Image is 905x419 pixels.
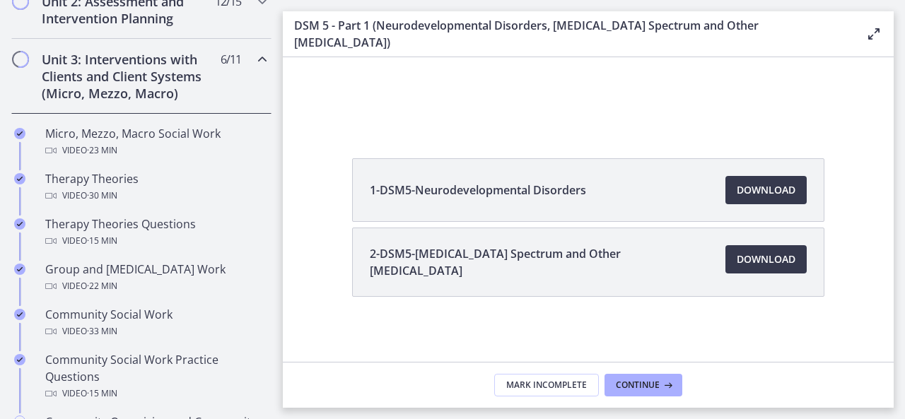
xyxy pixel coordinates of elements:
[45,142,266,159] div: Video
[45,216,266,249] div: Therapy Theories Questions
[87,142,117,159] span: · 23 min
[370,182,586,199] span: 1-DSM5-Neurodevelopmental Disorders
[221,51,241,68] span: 6 / 11
[87,232,117,249] span: · 15 min
[737,251,795,268] span: Download
[45,385,266,402] div: Video
[87,385,117,402] span: · 15 min
[605,374,682,396] button: Continue
[87,187,117,204] span: · 30 min
[87,278,117,295] span: · 22 min
[294,17,843,51] h3: DSM 5 - Part 1 (Neurodevelopmental Disorders, [MEDICAL_DATA] Spectrum and Other [MEDICAL_DATA])
[45,187,266,204] div: Video
[45,170,266,204] div: Therapy Theories
[14,173,25,184] i: Completed
[45,306,266,340] div: Community Social Work
[14,309,25,320] i: Completed
[725,176,807,204] a: Download
[45,323,266,340] div: Video
[494,374,599,396] button: Mark Incomplete
[370,245,708,279] span: 2-DSM5-[MEDICAL_DATA] Spectrum and Other [MEDICAL_DATA]
[45,125,266,159] div: Micro, Mezzo, Macro Social Work
[87,323,117,340] span: · 33 min
[45,232,266,249] div: Video
[737,182,795,199] span: Download
[14,218,25,230] i: Completed
[725,245,807,273] a: Download
[14,354,25,365] i: Completed
[616,379,660,391] span: Continue
[45,278,266,295] div: Video
[42,51,214,102] h2: Unit 3: Interventions with Clients and Client Systems (Micro, Mezzo, Macro)
[14,128,25,139] i: Completed
[14,264,25,275] i: Completed
[506,379,587,391] span: Mark Incomplete
[45,261,266,295] div: Group and [MEDICAL_DATA] Work
[45,351,266,402] div: Community Social Work Practice Questions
